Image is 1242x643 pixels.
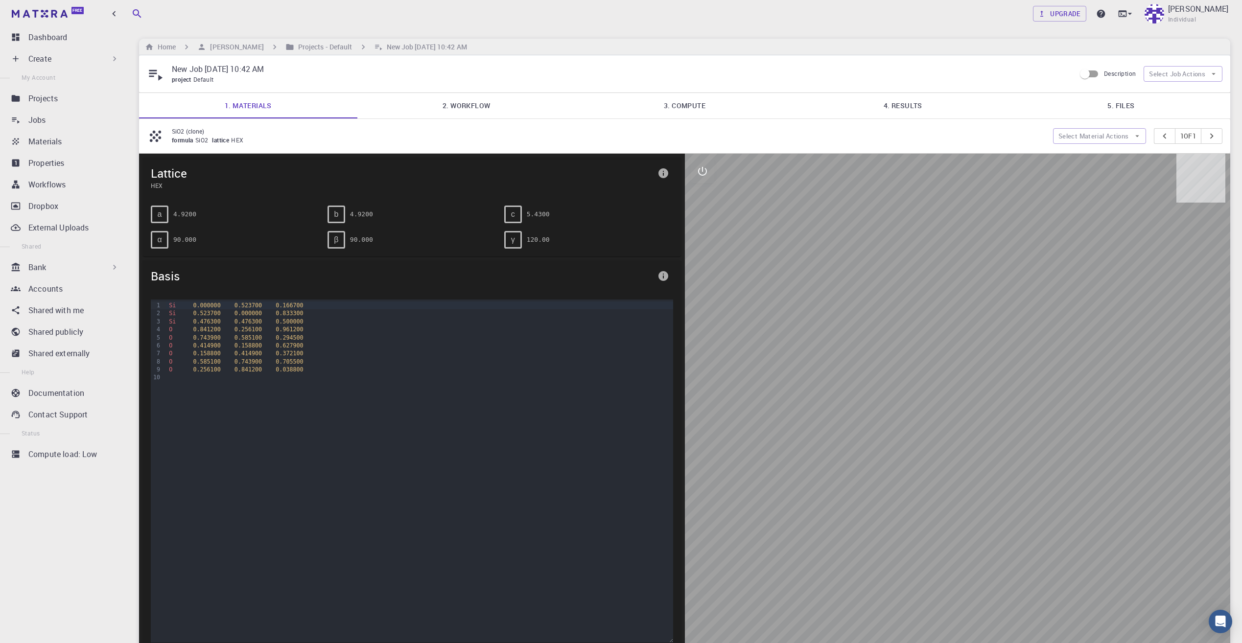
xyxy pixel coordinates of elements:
[8,300,123,320] a: Shared with me
[151,373,162,381] div: 10
[334,210,338,219] span: b
[28,92,58,104] p: Projects
[28,261,47,273] p: Bank
[169,302,176,309] span: Si
[8,218,123,237] a: External Uploads
[276,350,303,357] span: 0.372100
[28,114,46,126] p: Jobs
[276,358,303,365] span: 0.705500
[151,334,162,342] div: 5
[193,334,220,341] span: 0.743900
[28,283,63,295] p: Accounts
[195,136,212,144] span: SiO2
[654,163,673,183] button: info
[1154,128,1223,144] div: pager
[28,409,88,420] p: Contact Support
[234,318,262,325] span: 0.476300
[8,89,123,108] a: Projects
[8,196,123,216] a: Dropbox
[1053,128,1146,144] button: Select Material Actions
[1209,610,1232,633] div: Open Intercom Messenger
[172,127,1045,136] p: SiO2 (clone)
[151,268,654,284] span: Basis
[234,334,262,341] span: 0.585100
[276,342,303,349] span: 0.627900
[193,350,220,357] span: 0.158800
[28,53,51,65] p: Create
[1175,128,1202,144] button: 1of1
[1168,15,1196,24] span: Individual
[527,231,550,248] pre: 120.00
[294,42,352,52] h6: Projects - Default
[151,325,162,333] div: 4
[173,206,196,223] pre: 4.9200
[212,136,231,144] span: lattice
[8,27,123,47] a: Dashboard
[28,304,84,316] p: Shared with me
[151,349,162,357] div: 7
[276,318,303,325] span: 0.500000
[28,448,97,460] p: Compute load: Low
[151,342,162,349] div: 6
[334,235,338,244] span: β
[1012,93,1230,118] a: 5. Files
[234,350,262,357] span: 0.414900
[28,179,66,190] p: Workflows
[511,210,515,219] span: c
[151,301,162,309] div: 1
[151,309,162,317] div: 2
[350,231,373,248] pre: 90.000
[28,136,62,147] p: Materials
[28,347,90,359] p: Shared externally
[8,279,123,299] a: Accounts
[8,405,123,424] a: Contact Support
[1144,66,1222,82] button: Select Job Actions
[193,326,220,333] span: 0.841200
[8,175,123,194] a: Workflows
[193,318,220,325] span: 0.476300
[8,322,123,342] a: Shared publicly
[350,206,373,223] pre: 4.9200
[234,302,262,309] span: 0.523700
[234,358,262,365] span: 0.743900
[143,42,469,52] nav: breadcrumb
[276,366,303,373] span: 0.038800
[28,222,89,233] p: External Uploads
[151,358,162,366] div: 8
[1033,6,1086,22] a: Upgrade
[8,344,123,363] a: Shared externally
[8,110,123,130] a: Jobs
[172,63,1068,75] p: New Job [DATE] 10:42 AM
[794,93,1012,118] a: 4. Results
[173,231,196,248] pre: 90.000
[206,42,263,52] h6: [PERSON_NAME]
[511,235,515,244] span: γ
[276,302,303,309] span: 0.166700
[169,350,172,357] span: O
[22,368,35,376] span: Help
[169,358,172,365] span: O
[527,206,550,223] pre: 5.4300
[22,429,40,437] span: Status
[8,49,123,69] div: Create
[8,444,123,464] a: Compute load: Low
[193,358,220,365] span: 0.585100
[169,326,172,333] span: O
[151,366,162,373] div: 9
[276,334,303,341] span: 0.294500
[8,132,123,151] a: Materials
[169,366,172,373] span: O
[234,326,262,333] span: 0.256100
[234,366,262,373] span: 0.841200
[72,8,82,13] span: Free
[169,342,172,349] span: O
[22,73,55,81] span: My Account
[193,366,220,373] span: 0.256100
[151,181,654,190] span: HEX
[172,136,195,144] span: formula
[357,93,576,118] a: 2. Workflow
[28,387,84,399] p: Documentation
[151,165,654,181] span: Lattice
[654,266,673,286] button: info
[234,310,262,317] span: 0.000000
